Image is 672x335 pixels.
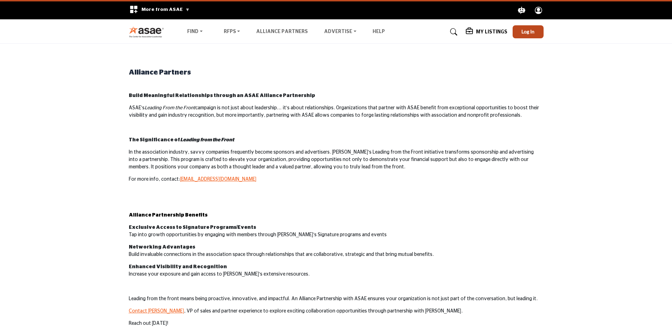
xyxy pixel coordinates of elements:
h2: Alliance Partners [129,67,544,78]
a: Alliance Partners [256,29,308,34]
p: Reach out [DATE]! [129,320,544,327]
em: Leading from the Front [180,137,234,142]
p: Leading from the front means being proactive, innovative, and impactful. An Alliance Partnership ... [129,295,544,303]
h5: My Listings [476,29,507,35]
strong: Enhanced Visibility and Recognition [129,264,227,269]
div: My Listings [466,28,507,36]
strong: Build Meaningful Relationships through an ASAE Alliance Partnership [129,93,315,98]
a: Search [443,26,462,38]
strong: Exclusive Access to Signature Programs/Events [129,225,256,230]
p: Build invaluable connections in the association space through relationships that are collaborativ... [129,244,544,258]
h2: Alliance Partnership Benefits [129,212,544,219]
p: Tap into growth opportunities by engaging with members through [PERSON_NAME]’s Signature programs... [129,224,544,239]
a: Find [182,27,208,37]
p: For more info, contact: [129,176,544,183]
em: Leading From the Front [145,105,195,110]
p: Increase your exposure and gain access to [PERSON_NAME]’s extensive resources. [129,263,544,278]
a: Contact [PERSON_NAME] [129,309,184,314]
span: Log In [521,28,534,34]
p: , VP of sales and partner experience to explore exciting collaboration opportunities through part... [129,308,544,315]
a: Advertise [319,27,361,37]
img: Site Logo [129,26,168,38]
a: RFPs [219,27,245,37]
p: In the association industry, savvy companies frequently become sponsors and advertisers. [PERSON_... [129,149,544,171]
strong: Networking Advantages [129,245,195,250]
div: More from ASAE [125,1,194,19]
strong: The Significance of [129,137,234,142]
button: Log In [513,25,544,38]
p: ASAE’s campaign is not just about leadership… it’s about relationships. Organizations that partne... [129,104,544,119]
a: [EMAIL_ADDRESS][DOMAIN_NAME] [180,177,256,182]
span: More from ASAE [141,7,190,12]
a: Help [373,29,385,34]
